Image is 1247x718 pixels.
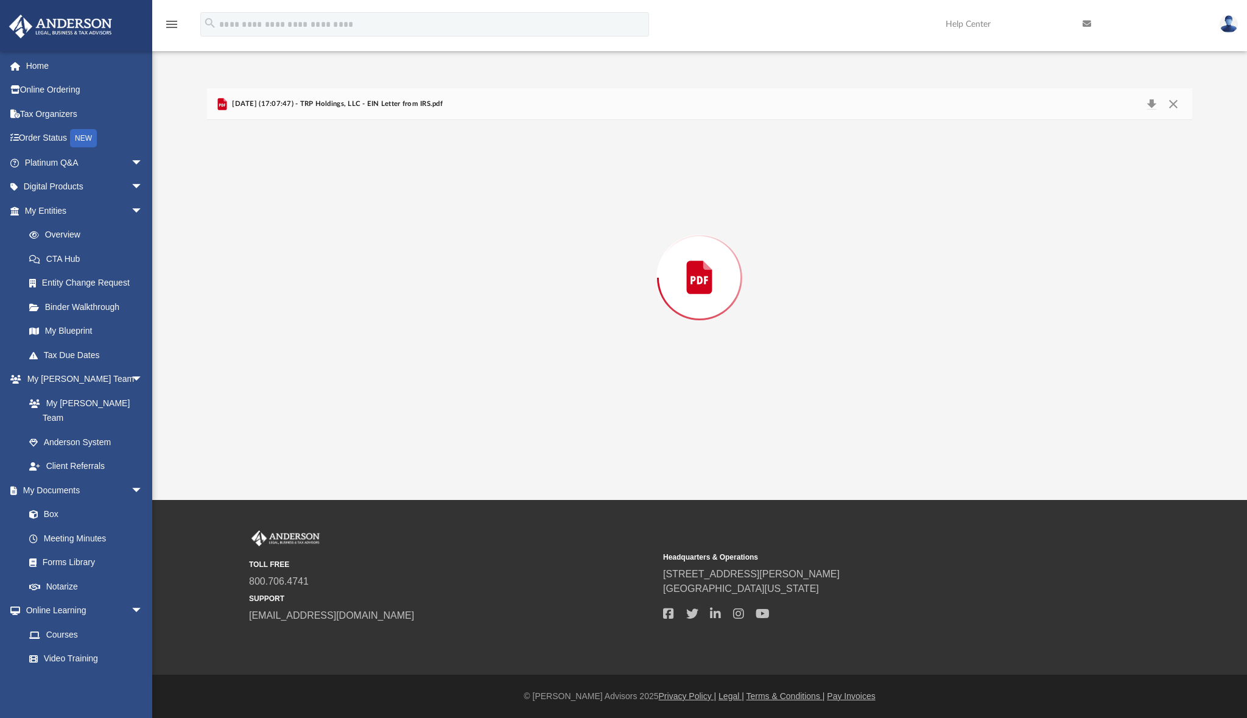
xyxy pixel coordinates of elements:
img: Anderson Advisors Platinum Portal [249,530,322,546]
span: arrow_drop_down [131,367,155,392]
a: 800.706.4741 [249,576,309,586]
a: Notarize [17,574,155,599]
span: arrow_drop_down [131,199,155,223]
a: Digital Productsarrow_drop_down [9,175,161,199]
a: My [PERSON_NAME] Team [17,391,149,430]
i: search [203,16,217,30]
span: arrow_drop_down [131,478,155,503]
span: [DATE] (17:07:47) - TRP Holdings, LLC - EIN Letter from IRS.pdf [230,99,443,110]
a: Order StatusNEW [9,126,161,151]
img: User Pic [1220,15,1238,33]
a: Online Ordering [9,78,161,102]
a: Legal | [718,691,744,701]
small: TOLL FREE [249,559,655,570]
a: Entity Change Request [17,271,161,295]
a: Resources [17,670,155,695]
a: Courses [17,622,155,647]
a: Video Training [17,647,149,671]
span: arrow_drop_down [131,175,155,200]
a: Home [9,54,161,78]
span: arrow_drop_down [131,599,155,624]
a: menu [164,23,179,32]
a: My Documentsarrow_drop_down [9,478,155,502]
a: Meeting Minutes [17,526,155,551]
a: [EMAIL_ADDRESS][DOMAIN_NAME] [249,610,414,621]
a: Online Learningarrow_drop_down [9,599,155,623]
a: [GEOGRAPHIC_DATA][US_STATE] [663,583,819,594]
a: Forms Library [17,551,149,575]
a: Box [17,502,149,527]
div: © [PERSON_NAME] Advisors 2025 [152,690,1247,703]
small: Headquarters & Operations [663,552,1069,563]
a: Anderson System [17,430,155,454]
button: Close [1162,96,1184,113]
a: Tax Organizers [9,102,161,126]
a: My [PERSON_NAME] Teamarrow_drop_down [9,367,155,392]
div: Preview [207,88,1192,435]
a: Pay Invoices [827,691,875,701]
i: menu [164,17,179,32]
a: My Entitiesarrow_drop_down [9,199,161,223]
span: arrow_drop_down [131,150,155,175]
a: Privacy Policy | [659,691,717,701]
a: [STREET_ADDRESS][PERSON_NAME] [663,569,840,579]
a: Binder Walkthrough [17,295,161,319]
a: My Blueprint [17,319,155,343]
a: Client Referrals [17,454,155,479]
img: Anderson Advisors Platinum Portal [5,15,116,38]
a: CTA Hub [17,247,161,271]
div: NEW [70,129,97,147]
a: Tax Due Dates [17,343,161,367]
button: Download [1140,96,1162,113]
a: Overview [17,223,161,247]
a: Terms & Conditions | [746,691,825,701]
a: Platinum Q&Aarrow_drop_down [9,150,161,175]
small: SUPPORT [249,593,655,604]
